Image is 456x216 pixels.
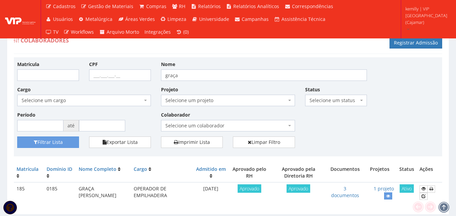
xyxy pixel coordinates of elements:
[173,26,192,38] a: (0)
[61,26,97,38] a: Workflows
[53,16,73,22] span: Usuários
[142,26,173,38] a: Integrações
[53,3,76,9] span: Cadastros
[270,163,327,182] th: Aprovado pela Diretoria RH
[21,37,69,44] span: Colaboradores
[115,13,158,26] a: Áreas Verdes
[146,3,166,9] span: Compras
[71,29,94,35] span: Workflows
[331,185,359,198] a: 3 documentos
[125,16,155,22] span: Áreas Verdes
[363,163,396,182] th: Projetos
[390,37,442,49] a: Registrar Admissão
[165,122,286,129] span: Selecione um colaborador
[158,13,189,26] a: Limpeza
[107,29,139,35] span: Arquivo Morto
[17,86,31,93] label: Cargo
[374,185,394,192] a: 1 projeto
[281,16,325,22] span: Assistência Técnica
[53,29,58,35] span: TV
[161,120,295,131] span: Selecione um colaborador
[165,97,286,104] span: Selecione um projeto
[233,3,279,9] span: Relatórios Analíticos
[238,184,261,193] span: Aprovado
[161,86,178,93] label: Projeto
[134,166,147,172] a: Cargo
[271,13,328,26] a: Assistência Técnica
[161,112,190,118] label: Colaborador
[198,3,221,9] span: Relatórios
[88,3,133,9] span: Gestão de Materiais
[17,61,39,68] label: Matrícula
[85,16,112,22] span: Metalúrgica
[287,184,310,193] span: Aprovado
[17,136,79,148] button: Filtrar Lista
[179,3,185,9] span: RH
[5,14,35,24] img: logo
[292,3,333,9] span: Correspondências
[43,13,76,26] a: Usuários
[161,61,175,68] label: Nome
[183,29,189,35] span: (0)
[189,13,232,26] a: Universidade
[47,166,72,172] a: Domínio ID
[417,163,442,182] th: Ações
[17,112,35,118] label: Período
[161,136,223,148] a: Imprimir Lista
[196,166,226,172] a: Admitido em
[131,182,193,203] td: OPERADOR DE EMPILHADEIRA
[167,16,186,22] span: Limpeza
[17,95,151,106] span: Selecione um cargo
[76,182,131,203] td: GRAÇA [PERSON_NAME]
[310,97,358,104] span: Selecione um status
[22,97,142,104] span: Selecione um cargo
[242,16,269,22] span: Campanhas
[79,166,116,172] a: Nome Completo
[397,163,417,182] th: Status
[14,182,44,203] td: 185
[17,166,38,172] a: Matrícula
[89,69,151,81] input: ___.___.___-__
[400,184,414,193] span: Ativo
[97,26,142,38] a: Arquivo Morto
[63,120,79,131] span: até
[44,182,76,203] td: 0185
[305,95,367,106] span: Selecione um status
[405,5,447,26] span: kemilly | VIP [GEOGRAPHIC_DATA] (Cajamar)
[193,182,229,203] td: [DATE]
[232,13,272,26] a: Campanhas
[233,136,295,148] a: Limpar Filtro
[327,163,364,182] th: Documentos
[89,136,151,148] button: Exportar Lista
[229,163,270,182] th: Aprovado pelo RH
[161,95,295,106] span: Selecione um projeto
[305,86,320,93] label: Status
[144,29,171,35] span: Integrações
[89,61,98,68] label: CPF
[43,26,61,38] a: TV
[199,16,229,22] span: Universidade
[76,13,115,26] a: Metalúrgica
